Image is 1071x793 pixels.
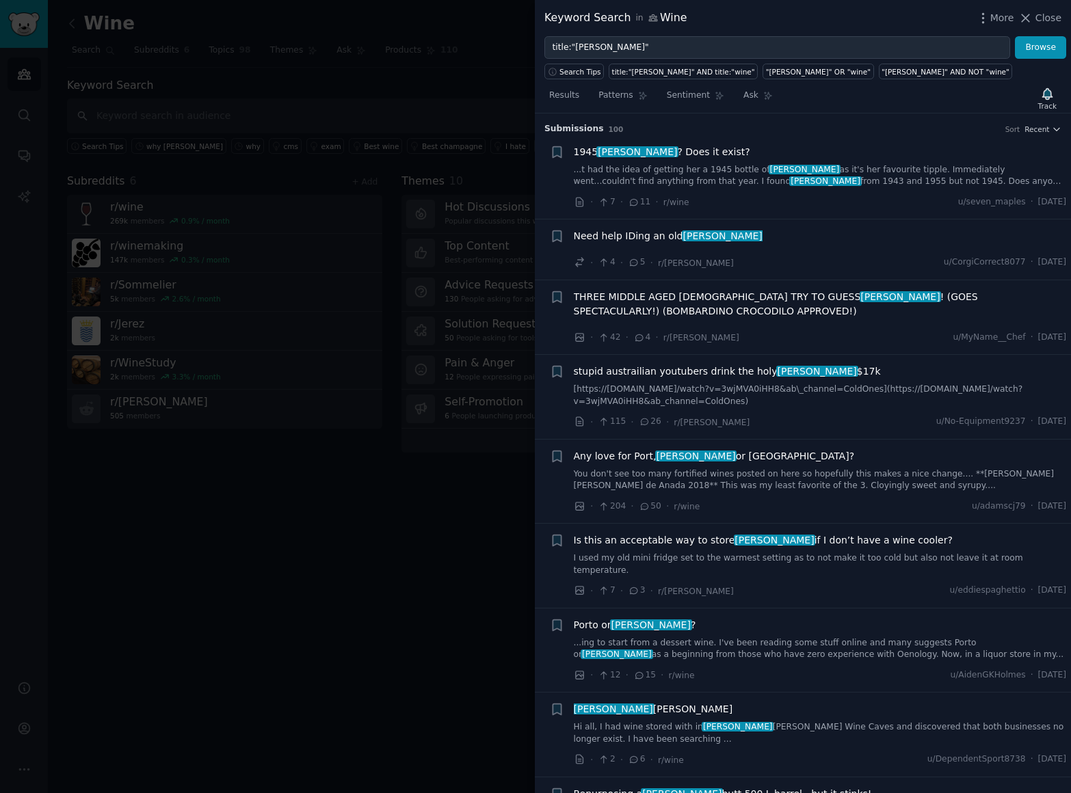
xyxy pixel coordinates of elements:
[590,668,593,682] span: ·
[990,11,1014,25] span: More
[574,702,733,716] span: [PERSON_NAME]
[612,67,755,77] div: title:"[PERSON_NAME]" AND title:"wine"
[789,176,861,186] span: [PERSON_NAME]
[574,145,750,159] span: 1945 ? Does it exist?
[1038,256,1066,269] span: [DATE]
[1031,669,1033,682] span: ·
[574,290,1067,319] a: THREE MIDDLE AGED [DEMOGRAPHIC_DATA] TRY TO GUESS[PERSON_NAME]! (GOES SPECTACULARLY!) (BOMBARDINO...
[628,753,645,766] span: 6
[1031,416,1033,428] span: ·
[1031,584,1033,597] span: ·
[639,416,661,428] span: 26
[1024,124,1049,134] span: Recent
[590,584,593,598] span: ·
[1018,11,1061,25] button: Close
[743,90,758,102] span: Ask
[1038,669,1066,682] span: [DATE]
[650,753,653,767] span: ·
[1038,753,1066,766] span: [DATE]
[650,256,653,270] span: ·
[661,668,663,682] span: ·
[674,418,750,427] span: r/[PERSON_NAME]
[581,649,652,659] span: [PERSON_NAME]
[598,90,633,102] span: Patterns
[596,146,678,157] span: [PERSON_NAME]
[1033,84,1061,113] button: Track
[1038,416,1066,428] span: [DATE]
[631,499,633,513] span: ·
[544,123,604,135] span: Submission s
[936,416,1026,428] span: u/No-Equipment9237
[620,584,623,598] span: ·
[574,449,855,463] a: Any love for Port,[PERSON_NAME]or [GEOGRAPHIC_DATA]?
[949,584,1025,597] span: u/eddiespaghettio
[574,229,763,243] span: Need help IDing an old
[860,291,942,302] span: [PERSON_NAME]
[590,415,593,429] span: ·
[655,195,658,209] span: ·
[1031,332,1033,344] span: ·
[574,468,1067,492] a: You don't see too many fortified wines posted on here so hopefully this makes a nice change.... *...
[574,618,696,632] span: Porto or ?
[598,500,626,513] span: 204
[662,85,729,113] a: Sentiment
[631,415,633,429] span: ·
[574,533,953,548] a: Is this an acceptable way to store[PERSON_NAME]if I don’t have a wine cooler?
[682,230,764,241] span: [PERSON_NAME]
[628,584,645,597] span: 3
[572,703,654,714] span: [PERSON_NAME]
[559,67,601,77] span: Search Tips
[574,637,1067,661] a: ...ing to start from a dessert wine. I've been reading some stuff online and many suggests Porto ...
[1031,753,1033,766] span: ·
[620,753,623,767] span: ·
[598,753,615,766] span: 2
[635,12,643,25] span: in
[574,384,1067,407] a: [https://[DOMAIN_NAME]/watch?v=3wjMVA0iHH8&ab\_channel=ColdOnes](https://[DOMAIN_NAME]/watch?v=3w...
[739,85,778,113] a: Ask
[666,415,669,429] span: ·
[620,195,623,209] span: ·
[574,164,1067,188] a: ...t had the idea of getting her a 1945 bottle of[PERSON_NAME]as it's her favourite tipple. Immed...
[1005,124,1020,134] div: Sort
[609,125,624,133] span: 100
[944,256,1026,269] span: u/CorgiCorrect8077
[544,64,604,79] button: Search Tips
[574,290,1067,319] span: THREE MIDDLE AGED [DEMOGRAPHIC_DATA] TRY TO GUESS ! (GOES SPECTACULARLY!) (BOMBARDINO CROCODILO A...
[574,552,1067,576] a: I used my old mini fridge set to the warmest setting as to not make it too cold but also not leav...
[1031,500,1033,513] span: ·
[1031,256,1033,269] span: ·
[972,500,1026,513] span: u/adamscj79
[1015,36,1066,59] button: Browse
[1035,11,1061,25] span: Close
[574,364,881,379] span: stupid austrailian youtubers drink the holy $17k
[953,332,1025,344] span: u/MyName__Chef
[598,196,615,209] span: 7
[1038,332,1066,344] span: [DATE]
[628,256,645,269] span: 5
[544,85,584,113] a: Results
[655,330,658,345] span: ·
[658,587,734,596] span: r/[PERSON_NAME]
[655,451,737,461] span: [PERSON_NAME]
[594,85,652,113] a: Patterns
[650,584,653,598] span: ·
[590,195,593,209] span: ·
[574,618,696,632] a: Porto or[PERSON_NAME]?
[590,330,593,345] span: ·
[590,256,593,270] span: ·
[598,669,620,682] span: 12
[610,619,692,630] span: [PERSON_NAME]
[769,165,841,174] span: [PERSON_NAME]
[669,671,695,680] span: r/wine
[1038,196,1066,209] span: [DATE]
[766,67,871,77] div: "[PERSON_NAME]" OR "wine"
[598,256,615,269] span: 4
[950,669,1025,682] span: u/AidenGKHolmes
[776,366,858,377] span: [PERSON_NAME]
[626,330,629,345] span: ·
[734,535,816,546] span: [PERSON_NAME]
[658,258,734,268] span: r/[PERSON_NAME]
[958,196,1026,209] span: u/seven_maples
[574,449,855,463] span: Any love for Port, or [GEOGRAPHIC_DATA]?
[544,36,1010,59] input: Try a keyword related to your business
